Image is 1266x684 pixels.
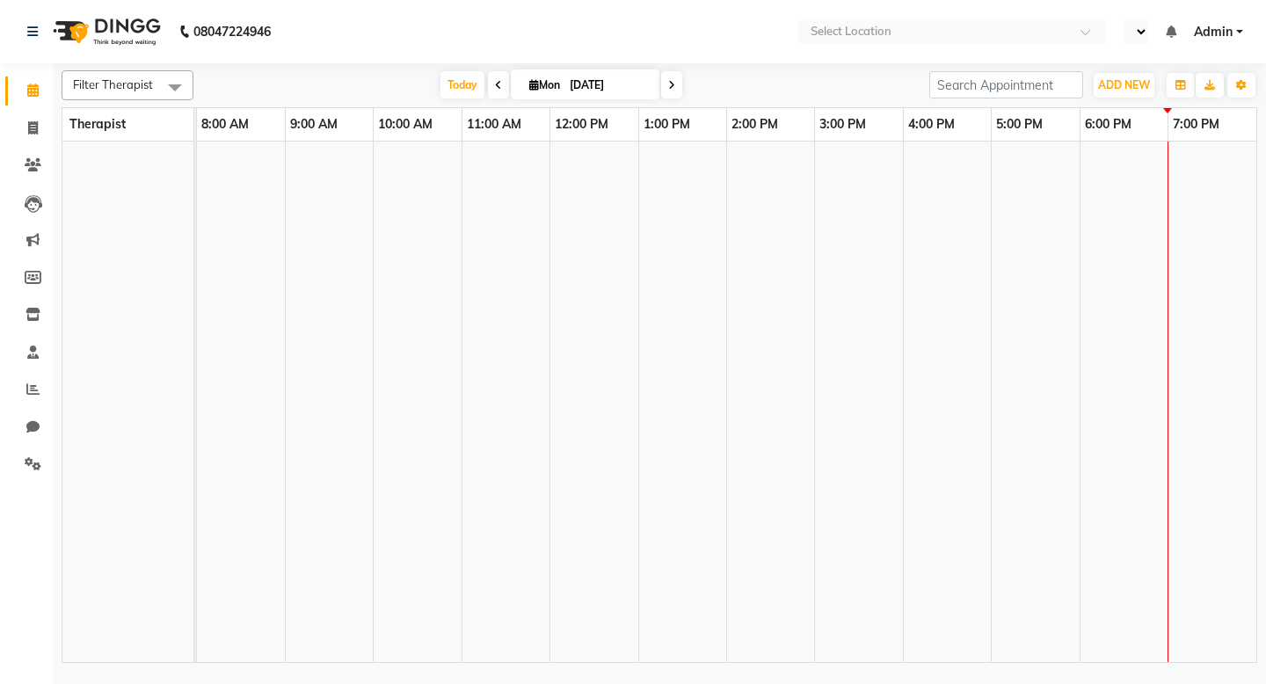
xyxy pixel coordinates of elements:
span: Therapist [69,116,126,132]
a: 7:00 PM [1168,112,1224,137]
a: 2:00 PM [727,112,782,137]
span: Filter Therapist [73,77,153,91]
a: 11:00 AM [462,112,526,137]
b: 08047224946 [193,7,271,56]
span: Mon [525,78,564,91]
span: ADD NEW [1098,78,1150,91]
span: Admin [1194,23,1233,41]
img: logo [45,7,165,56]
a: 4:00 PM [904,112,959,137]
a: 9:00 AM [286,112,342,137]
a: 1:00 PM [639,112,695,137]
button: ADD NEW [1094,73,1154,98]
div: Select Location [811,23,891,40]
input: Search Appointment [929,71,1083,98]
a: 3:00 PM [815,112,870,137]
input: 2025-09-01 [564,72,652,98]
a: 6:00 PM [1080,112,1136,137]
span: Today [440,71,484,98]
a: 8:00 AM [197,112,253,137]
a: 12:00 PM [550,112,613,137]
a: 5:00 PM [992,112,1047,137]
a: 10:00 AM [374,112,437,137]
